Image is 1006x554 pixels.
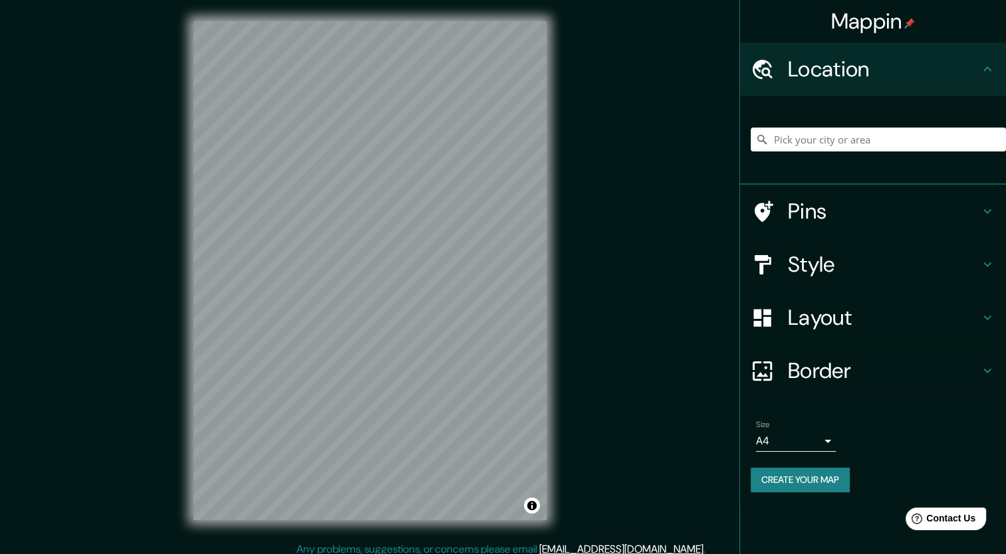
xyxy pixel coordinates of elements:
h4: Style [788,251,979,278]
div: A4 [756,430,836,452]
h4: Location [788,56,979,82]
input: Pick your city or area [751,128,1006,151]
div: Layout [740,291,1006,344]
iframe: Help widget launcher [888,502,991,539]
div: Pins [740,185,1006,238]
img: pin-icon.png [904,18,915,29]
div: Location [740,43,1006,96]
div: Border [740,344,1006,397]
div: Style [740,238,1006,291]
label: Size [756,419,770,430]
button: Toggle attribution [524,498,540,513]
button: Create your map [751,468,850,492]
h4: Mappin [831,8,916,35]
h4: Border [788,357,979,384]
canvas: Map [193,21,547,520]
h4: Pins [788,198,979,225]
h4: Layout [788,304,979,331]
